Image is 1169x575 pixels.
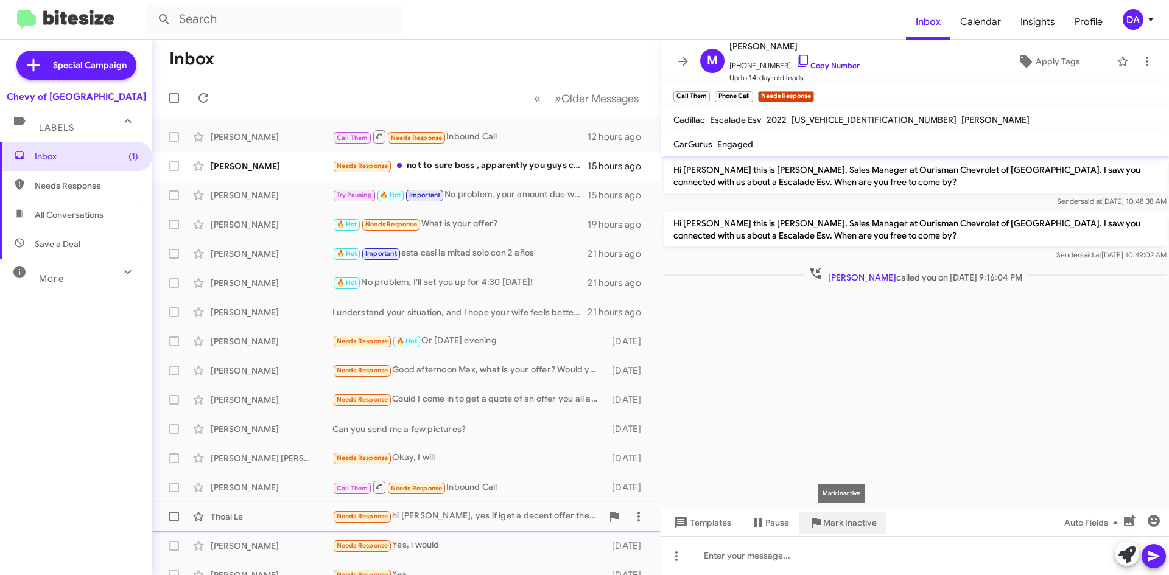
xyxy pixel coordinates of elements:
span: All Conversations [35,209,104,221]
span: Needs Response [337,454,388,462]
button: Mark Inactive [799,512,886,534]
nav: Page navigation example [527,86,646,111]
span: said at [1081,197,1102,206]
div: [PERSON_NAME] [211,160,332,172]
div: Chevy of [GEOGRAPHIC_DATA] [7,91,146,103]
span: Mark Inactive [823,512,877,534]
span: called you on [DATE] 9:16:04 PM [804,266,1027,284]
span: Needs Response [365,220,417,228]
div: [DATE] [606,335,651,347]
small: Call Them [673,91,710,102]
span: Try Pausing [337,191,372,199]
div: No problem, I'll set you up for 4:30 [DATE]! [332,276,588,290]
div: [PERSON_NAME] [211,277,332,289]
div: [PERSON_NAME] [211,306,332,318]
span: Needs Response [391,484,443,492]
div: What is your offer? [332,217,588,231]
span: Needs Response [337,162,388,170]
span: [PERSON_NAME] [961,114,1030,125]
span: Auto Fields [1064,512,1123,534]
div: [PERSON_NAME] [211,218,332,231]
span: Older Messages [561,92,639,105]
button: Pause [741,512,799,534]
div: 15 hours ago [588,189,651,201]
span: Needs Response [337,337,388,345]
div: [PERSON_NAME] [211,335,332,347]
div: [PERSON_NAME] [211,189,332,201]
div: Inbound Call [332,129,588,144]
button: Templates [661,512,741,534]
span: Important [365,249,397,257]
span: Sender [DATE] 10:48:38 AM [1057,197,1167,206]
div: [PERSON_NAME] [211,481,332,493]
span: Needs Response [391,134,443,142]
a: Inbox [906,4,950,40]
h1: Inbox [169,49,214,69]
div: 21 hours ago [588,306,651,318]
div: [PERSON_NAME] [211,423,332,435]
span: 🔥 Hot [380,191,401,199]
div: [PERSON_NAME] [211,540,332,552]
input: Search [147,5,403,34]
span: 🔥 Hot [396,337,417,345]
div: [PERSON_NAME] [211,248,332,260]
div: 15 hours ago [588,160,651,172]
span: Needs Response [337,366,388,374]
div: [PERSON_NAME] [211,131,332,143]
div: not to sure boss , apparently you guys couldnt find both keys! [332,159,588,173]
span: Cadillac [673,114,705,125]
span: Inbox [35,150,138,162]
span: 🔥 Hot [337,220,357,228]
div: DA [1123,9,1143,30]
div: I understand your situation, and I hope your wife feels better soon. Unfortunately, I can't provi... [332,306,588,318]
div: [PERSON_NAME] [211,364,332,377]
button: DA [1112,9,1156,30]
span: Templates [671,512,731,534]
span: [PERSON_NAME] [729,39,860,54]
div: [PERSON_NAME] [PERSON_NAME] [211,452,332,464]
span: Save a Deal [35,238,80,250]
div: [DATE] [606,540,651,552]
div: hi [PERSON_NAME], yes if iget a decent offer then you can have my x7 [332,509,602,523]
span: Labels [39,122,74,133]
span: Call Them [337,484,368,492]
span: Escalade Esv [710,114,762,125]
span: Engaged [717,139,753,150]
div: Yes, i would [332,538,606,552]
div: esta casi la mitad solo con 2 años [332,246,588,260]
button: Apply Tags [986,51,1111,72]
div: 19 hours ago [588,218,651,231]
button: Next [547,86,646,111]
div: [PERSON_NAME] [211,394,332,406]
span: Important [409,191,441,199]
div: [DATE] [606,452,651,464]
span: (1) [128,150,138,162]
div: Okay, I will [332,451,606,465]
small: Needs Response [758,91,814,102]
span: M [707,51,718,71]
span: Special Campaign [53,59,127,71]
button: Previous [527,86,548,111]
div: Inbound Call [332,479,606,495]
span: [PERSON_NAME] [828,272,896,283]
span: 🔥 Hot [337,249,357,257]
div: [DATE] [606,481,651,493]
div: Mark Inactive [818,484,865,503]
a: Special Campaign [16,51,136,80]
div: Good afternoon Max, what is your offer? Would you also help me with finding a used truck as a rep... [332,363,606,377]
a: Insights [1011,4,1065,40]
span: » [555,91,561,106]
a: Calendar [950,4,1011,40]
span: Up to 14-day-old leads [729,72,860,84]
a: Profile [1065,4,1112,40]
span: said at [1080,250,1101,259]
div: 21 hours ago [588,248,651,260]
div: No problem, your amount due would be the $3,000 and the interest rate is 22% [332,188,588,202]
span: Needs Response [337,396,388,403]
div: Could I come in to get a quote of an offer you all are wiling to do [332,392,606,406]
span: 🔥 Hot [337,279,357,287]
span: Needs Response [337,542,388,549]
